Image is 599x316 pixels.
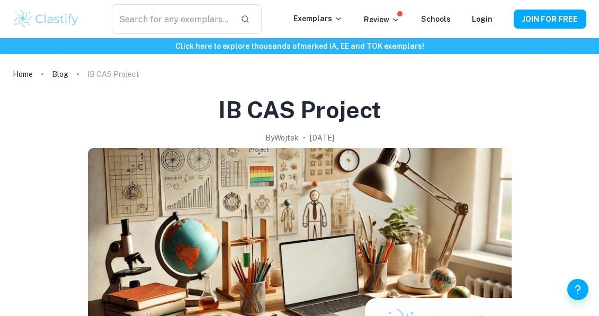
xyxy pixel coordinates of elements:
[567,279,588,300] button: Help and Feedback
[364,14,400,25] p: Review
[52,67,68,82] a: Blog
[13,67,33,82] a: Home
[218,94,381,126] h1: IB CAS Project
[310,132,334,144] h2: [DATE]
[112,4,231,34] input: Search for any exemplars...
[303,132,306,144] p: •
[13,8,80,30] img: Clastify logo
[87,68,139,80] p: IB CAS Project
[293,13,343,24] p: Exemplars
[514,10,586,29] button: JOIN FOR FREE
[472,15,493,23] a: Login
[421,15,451,23] a: Schools
[265,132,299,144] h2: By Wojtek
[2,40,597,52] h6: Click here to explore thousands of marked IA, EE and TOK exemplars !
